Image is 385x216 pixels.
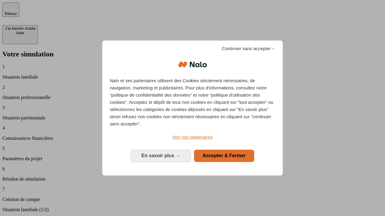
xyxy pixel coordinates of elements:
span: Voir nos partenaires [172,134,212,139]
span: En savoir plus → [141,153,180,158]
button: Accepter & Fermer: Accepter notre traitement des données et fermer [194,150,254,162]
p: Nalo et ses partenaires utilisent des Cookies strictement nécessaires, de navigation, marketing e... [110,77,275,127]
div: Bienvenue chez Nalo Gestion du consentement [102,40,283,175]
span: Accepter & Fermer [202,153,245,158]
span: Continuer sans accepter→ [222,45,275,52]
img: Logo [178,55,207,73]
button: En savoir plus: Configurer vos consentements [131,150,191,162]
a: Voir nos partenaires [110,133,275,141]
